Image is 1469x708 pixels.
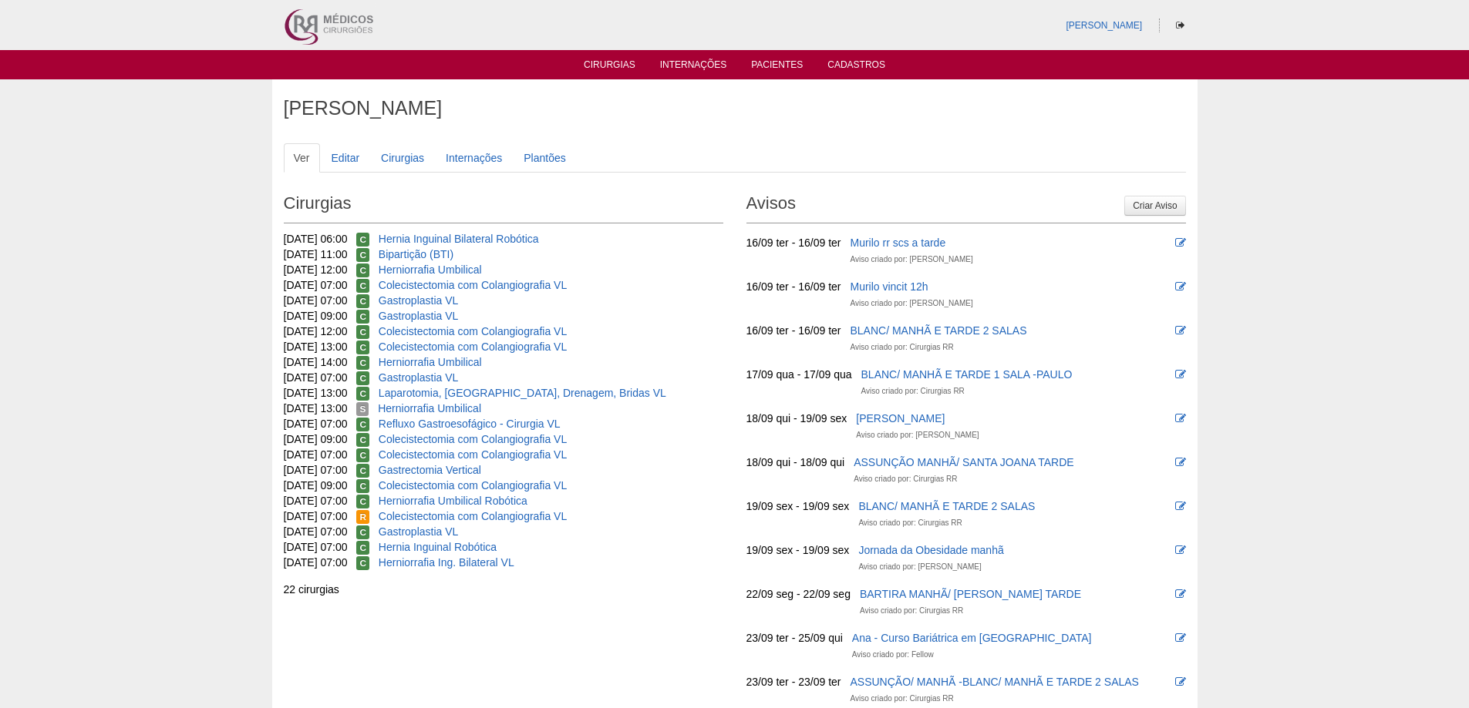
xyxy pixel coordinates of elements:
[850,676,1138,688] a: ASSUNÇÃO/ MANHÃ -BLANC/ MANHÃ E TARDE 2 SALAS
[856,412,945,424] a: [PERSON_NAME]
[284,143,320,173] a: Ver
[356,263,369,277] span: Confirmada
[746,542,850,558] div: 19/09 sex - 19/09 sex
[379,356,482,368] a: Herniorrafia Umbilical
[284,495,348,507] span: [DATE] 07:00
[861,384,965,399] div: Aviso criado por: Cirurgias RR
[284,464,348,476] span: [DATE] 07:00
[284,263,348,276] span: [DATE] 12:00
[1175,589,1186,599] i: Editar
[284,310,348,322] span: [DATE] 09:00
[284,341,348,353] span: [DATE] 13:00
[854,471,957,487] div: Aviso criado por: Cirurgias RR
[356,310,369,324] span: Confirmada
[660,59,727,75] a: Internações
[356,464,369,478] span: Confirmada
[1175,501,1186,512] i: Editar
[356,433,369,447] span: Confirmada
[379,248,453,260] a: Bipartição (BTI)
[284,387,348,399] span: [DATE] 13:00
[850,340,953,355] div: Aviso criado por: Cirurgias RR
[858,544,1003,556] a: Jornada da Obesidade manhã
[751,59,803,75] a: Pacientes
[827,59,885,75] a: Cadastros
[746,279,841,294] div: 16/09 ter - 16/09 ter
[1176,21,1184,30] i: Sair
[284,294,348,307] span: [DATE] 07:00
[852,632,1092,644] a: Ana - Curso Bariátrica em [GEOGRAPHIC_DATA]
[379,387,666,399] a: Laparotomia, [GEOGRAPHIC_DATA], Drenagem, Bridas VL
[379,556,514,569] a: Herniorrafia Ing. Bilateral VL
[379,233,539,245] a: Hernia Inguinal Bilateral Robótica
[379,341,567,353] a: Colecistectomia com Colangiografia VL
[379,464,481,476] a: Gastrectomia Vertical
[850,691,953,706] div: Aviso criado por: Cirurgias RR
[379,479,567,492] a: Colecistectomia com Colangiografia VL
[850,280,928,293] a: Murilo vincit 12h
[378,402,481,414] a: Herniorrafia Umbilical
[356,248,369,262] span: Confirmada
[356,479,369,493] span: Confirmada
[284,556,348,569] span: [DATE] 07:00
[284,525,348,538] span: [DATE] 07:00
[850,237,945,249] a: Murilo rr scs a tarde
[746,411,847,426] div: 18/09 qui - 19/09 sex
[860,588,1081,600] a: BARTIRA MANHÃ/ [PERSON_NAME] TARDE
[284,402,348,414] span: [DATE] 13:00
[379,510,567,522] a: Colecistectomia com Colangiografia VL
[1175,413,1186,424] i: Editar
[854,456,1074,468] a: ASSUNÇÃO MANHÃ/ SANTA JOANA TARDE
[284,448,348,461] span: [DATE] 07:00
[856,428,979,443] div: Aviso criado por: [PERSON_NAME]
[1175,237,1186,248] i: Editar
[284,188,723,223] h2: Cirurgias
[379,541,497,553] a: Hernia Inguinal Robótica
[356,402,369,416] span: Suspensa
[746,367,852,382] div: 17/09 qua - 17/09 qua
[284,510,348,522] span: [DATE] 07:00
[746,235,841,250] div: 16/09 ter - 16/09 ter
[1175,281,1186,292] i: Editar
[858,559,981,575] div: Aviso criado por: [PERSON_NAME]
[379,310,459,322] a: Gastroplastia VL
[356,556,369,570] span: Confirmada
[584,59,635,75] a: Cirurgias
[852,647,934,663] div: Aviso criado por: Fellow
[356,387,369,401] span: Confirmada
[1175,676,1186,687] i: Editar
[284,248,348,260] span: [DATE] 11:00
[860,603,963,619] div: Aviso criado por: Cirurgias RR
[379,495,527,507] a: Herniorrafia Umbilical Robótica
[379,325,567,337] a: Colecistectomia com Colangiografia VL
[379,279,567,291] a: Colecistectomia com Colangiografia VL
[746,586,851,602] div: 22/09 seg - 22/09 seg
[356,495,369,508] span: Confirmada
[379,371,459,384] a: Gastroplastia VL
[1066,20,1142,31] a: [PERSON_NAME]
[356,525,369,539] span: Confirmada
[1175,457,1186,468] i: Editar
[284,233,348,245] span: [DATE] 06:00
[371,143,434,173] a: Cirurgias
[356,279,369,293] span: Confirmada
[746,630,843,646] div: 23/09 ter - 25/09 qui
[858,500,1035,512] a: BLANC/ MANHÃ E TARDE 2 SALAS
[379,294,459,307] a: Gastroplastia VL
[284,418,348,430] span: [DATE] 07:00
[356,233,369,247] span: Confirmada
[746,188,1186,223] h2: Avisos
[861,368,1073,381] a: BLANC/ MANHÃ E TARDE 1 SALA -PAULO
[746,674,841,690] div: 23/09 ter - 23/09 ter
[858,515,962,531] div: Aviso criado por: Cirurgias RR
[850,252,972,267] div: Aviso criado por: [PERSON_NAME]
[284,433,348,445] span: [DATE] 09:00
[356,510,369,524] span: Reservada
[356,541,369,555] span: Confirmada
[356,341,369,354] span: Confirmada
[284,325,348,337] span: [DATE] 12:00
[356,418,369,431] span: Confirmada
[1175,633,1186,643] i: Editar
[356,294,369,308] span: Confirmada
[379,263,482,276] a: Herniorrafia Umbilical
[322,143,370,173] a: Editar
